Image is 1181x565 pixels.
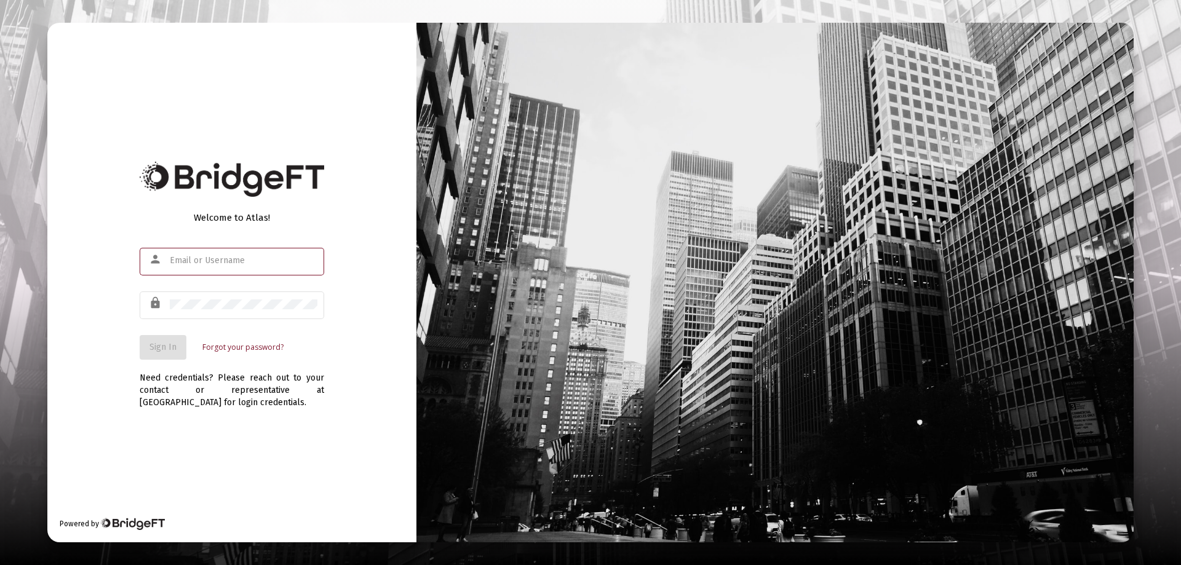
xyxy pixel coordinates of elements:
input: Email or Username [170,256,317,266]
button: Sign In [140,335,186,360]
img: Bridge Financial Technology Logo [100,518,165,530]
img: Bridge Financial Technology Logo [140,162,324,197]
mat-icon: person [149,252,164,267]
a: Forgot your password? [202,341,284,354]
div: Powered by [60,518,165,530]
span: Sign In [149,342,177,352]
div: Need credentials? Please reach out to your contact or representative at [GEOGRAPHIC_DATA] for log... [140,360,324,409]
mat-icon: lock [149,296,164,310]
div: Welcome to Atlas! [140,211,324,224]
